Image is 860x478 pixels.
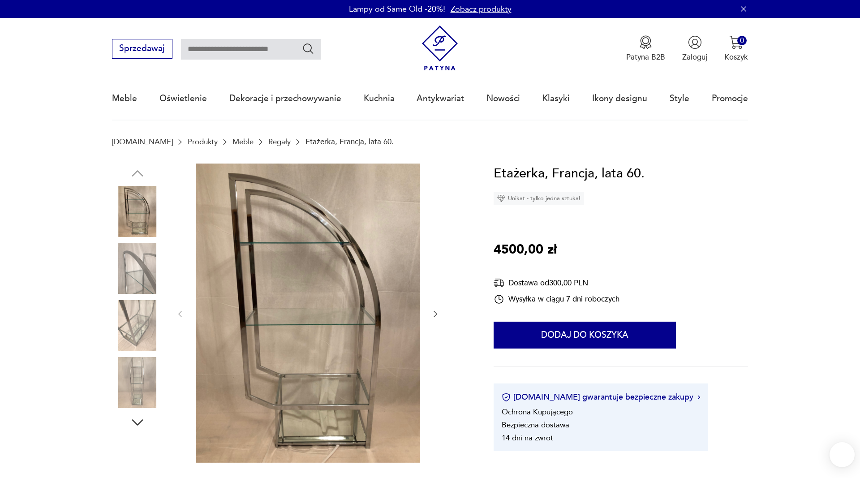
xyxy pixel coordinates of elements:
a: Antykwariat [417,78,464,119]
iframe: Smartsupp widget button [830,442,855,467]
a: Meble [112,78,137,119]
a: Promocje [712,78,748,119]
button: Sprzedawaj [112,39,172,59]
a: Meble [232,138,254,146]
img: Ikona strzałki w prawo [697,395,700,400]
div: Dostawa od 300,00 PLN [494,277,619,289]
a: Dekoracje i przechowywanie [229,78,341,119]
a: Ikona medaluPatyna B2B [626,35,665,62]
img: Ikona diamentu [497,194,505,202]
a: Nowości [486,78,520,119]
img: Ikonka użytkownika [688,35,702,49]
button: [DOMAIN_NAME] gwarantuje bezpieczne zakupy [502,392,700,403]
li: Ochrona Kupującego [502,407,573,417]
p: Zaloguj [682,52,707,62]
img: Ikona koszyka [729,35,743,49]
img: Zdjęcie produktu Etażerka, Francja, lata 60. [196,164,420,463]
div: Wysyłka w ciągu 7 dni roboczych [494,294,619,305]
button: Szukaj [302,42,315,55]
a: Klasyki [542,78,570,119]
li: 14 dni na zwrot [502,433,553,443]
img: Zdjęcie produktu Etażerka, Francja, lata 60. [112,357,163,408]
button: Zaloguj [682,35,707,62]
button: Dodaj do koszyka [494,322,676,349]
div: 0 [737,36,747,45]
p: Lampy od Same Old -20%! [349,4,445,15]
img: Ikona medalu [639,35,653,49]
a: Sprzedawaj [112,46,172,53]
h1: Etażerka, Francja, lata 60. [494,164,645,184]
p: Patyna B2B [626,52,665,62]
a: Kuchnia [364,78,395,119]
p: Etażerka, Francja, lata 60. [305,138,394,146]
img: Zdjęcie produktu Etażerka, Francja, lata 60. [112,186,163,237]
p: Koszyk [724,52,748,62]
button: Patyna B2B [626,35,665,62]
img: Ikona dostawy [494,277,504,289]
a: Produkty [188,138,218,146]
a: Zobacz produkty [451,4,512,15]
a: Style [670,78,689,119]
a: Oświetlenie [159,78,207,119]
img: Patyna - sklep z meblami i dekoracjami vintage [417,26,463,71]
a: Regały [268,138,291,146]
img: Zdjęcie produktu Etażerka, Francja, lata 60. [112,243,163,294]
img: Zdjęcie produktu Etażerka, Francja, lata 60. [112,300,163,351]
button: 0Koszyk [724,35,748,62]
img: Ikona certyfikatu [502,393,511,402]
div: Unikat - tylko jedna sztuka! [494,192,584,205]
li: Bezpieczna dostawa [502,420,569,430]
p: 4500,00 zł [494,240,557,260]
a: Ikony designu [592,78,647,119]
a: [DOMAIN_NAME] [112,138,173,146]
